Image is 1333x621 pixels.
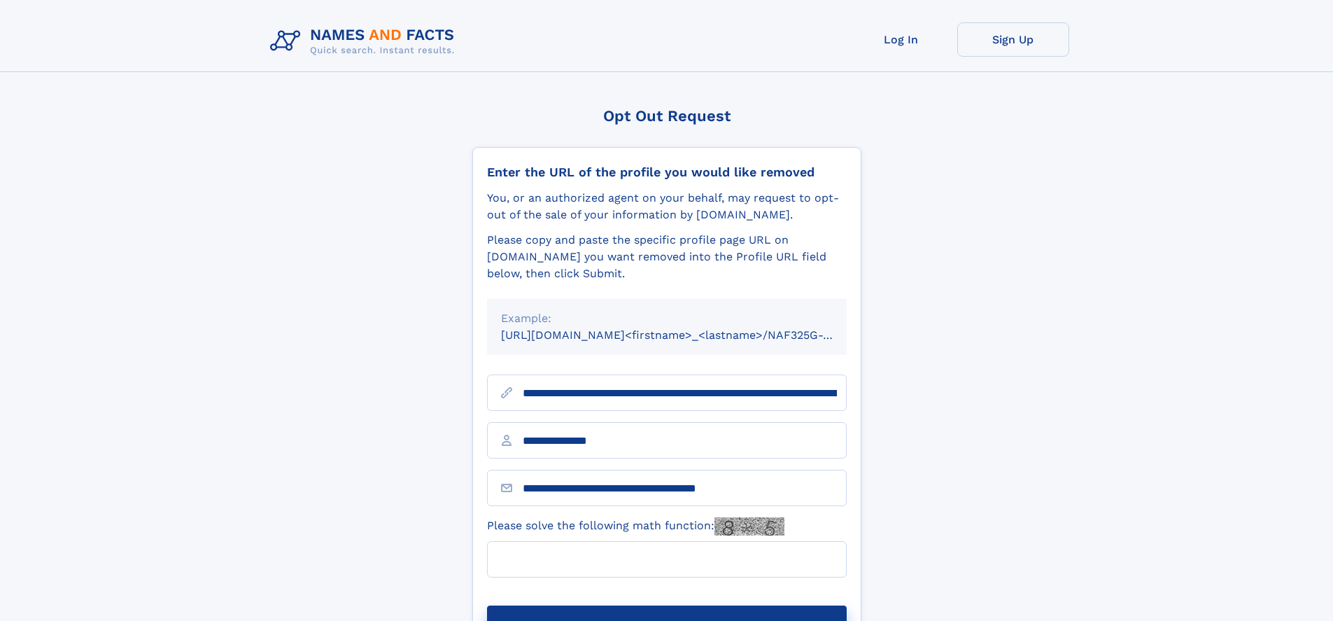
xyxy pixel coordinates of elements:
[487,190,847,223] div: You, or an authorized agent on your behalf, may request to opt-out of the sale of your informatio...
[501,310,833,327] div: Example:
[845,22,957,57] a: Log In
[472,107,861,125] div: Opt Out Request
[957,22,1069,57] a: Sign Up
[501,328,873,342] small: [URL][DOMAIN_NAME]<firstname>_<lastname>/NAF325G-xxxxxxxx
[265,22,466,60] img: Logo Names and Facts
[487,232,847,282] div: Please copy and paste the specific profile page URL on [DOMAIN_NAME] you want removed into the Pr...
[487,165,847,180] div: Enter the URL of the profile you would like removed
[487,517,784,536] label: Please solve the following math function:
